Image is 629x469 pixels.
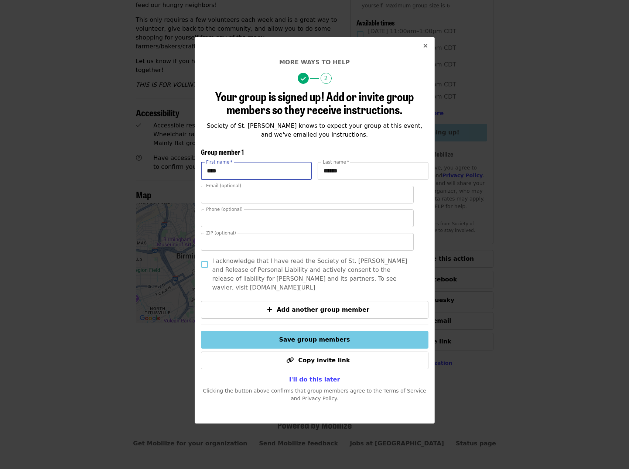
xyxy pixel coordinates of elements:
[203,388,426,401] span: Clicking the button above confirms that group members agree to the Terms of Service and Privacy P...
[207,122,423,138] span: Society of St. [PERSON_NAME] knows to expect your group at this event, and we've emailed you inst...
[267,306,272,313] i: plus icon
[206,207,243,212] label: Phone (optional)
[201,352,428,369] button: Copy invite link
[201,331,428,349] button: Save group members
[212,257,410,292] span: I acknowledge that I have read the Society of St. [PERSON_NAME] and Release of Personal Liability...
[201,209,414,227] input: Phone (optional)
[286,357,294,364] i: link icon
[279,336,350,343] span: Save group members
[201,301,428,319] button: Add another group member
[201,162,312,180] input: First name
[215,88,414,118] span: Your group is signed up! Add or invite group members so they receive instructions.
[201,233,414,251] input: ZIP (optional)
[201,186,414,203] input: Email (optional)
[206,160,233,164] label: First name
[277,306,369,313] span: Add another group member
[283,372,346,387] button: I'll do this later
[279,59,350,66] span: More ways to help
[417,37,434,55] button: Close
[298,357,350,364] span: Copy invite link
[201,147,244,157] span: Group member 1
[301,75,306,82] i: check icon
[323,160,349,164] label: Last name
[206,184,241,188] label: Email (optional)
[289,376,340,383] span: I'll do this later
[318,162,428,180] input: Last name
[206,231,236,235] label: ZIP (optional)
[423,42,428,49] i: times icon
[321,73,332,84] span: 2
